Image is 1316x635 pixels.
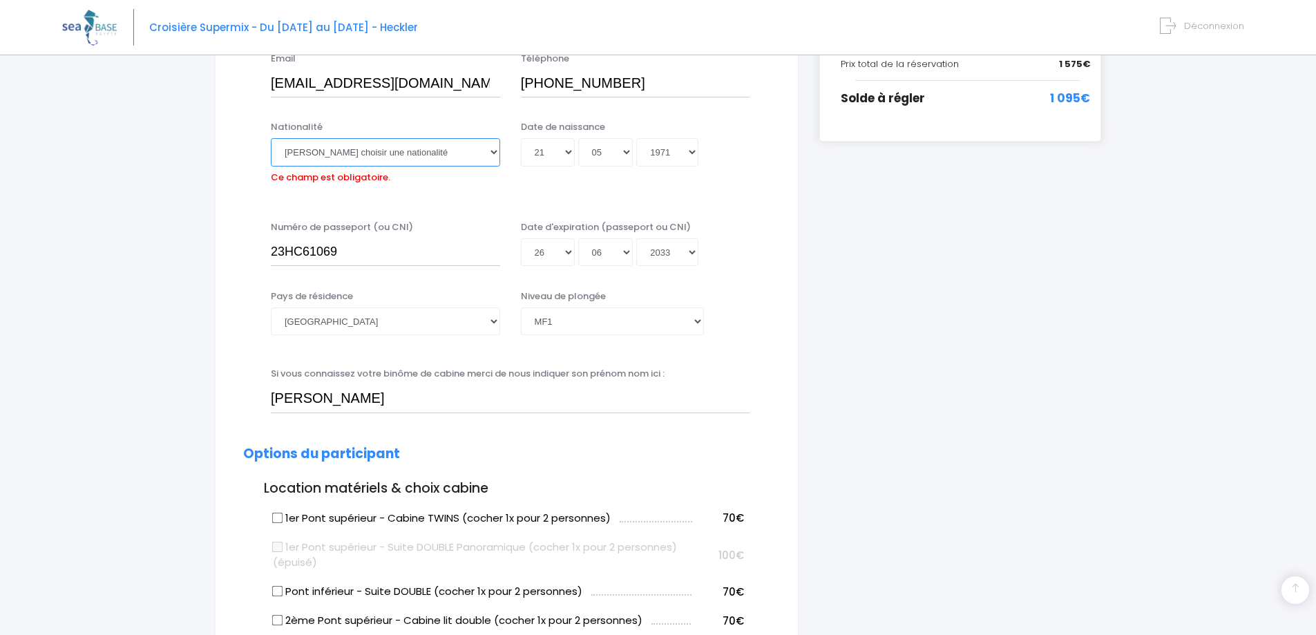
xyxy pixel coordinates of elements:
label: Nationalité [271,120,323,134]
label: Date de naissance [521,120,605,134]
label: Pont inférieur - Suite DOUBLE (cocher 1x pour 2 personnes) [273,584,582,600]
input: 1er Pont supérieur - Suite DOUBLE Panoramique (cocher 1x pour 2 personnes) (épuisé) [272,541,283,552]
span: Croisière Supermix - Du [DATE] au [DATE] - Heckler [149,20,418,35]
span: 100€ [718,548,744,562]
label: Si vous connaissez votre binôme de cabine merci de nous indiquer son prénom nom ici : [271,367,665,381]
label: Niveau de plongée [521,290,606,303]
label: Numéro de passeport (ou CNI) [271,220,413,234]
input: 2ème Pont supérieur - Cabine lit double (cocher 1x pour 2 personnes) [272,615,283,626]
label: 2ème Pont supérieur - Cabine lit double (cocher 1x pour 2 personnes) [273,613,642,629]
input: Pont inférieur - Suite DOUBLE (cocher 1x pour 2 personnes) [272,586,283,597]
label: Pays de résidence [271,290,353,303]
span: 70€ [723,511,744,525]
label: Date d'expiration (passeport ou CNI) [521,220,691,234]
h2: Options du participant [243,446,770,462]
input: 1er Pont supérieur - Cabine TWINS (cocher 1x pour 2 personnes) [272,512,283,523]
span: Solde à régler [841,90,925,106]
label: 1er Pont supérieur - Suite DOUBLE Panoramique (cocher 1x pour 2 personnes) (épuisé) [273,540,692,571]
span: 70€ [723,585,744,599]
span: Déconnexion [1184,19,1244,32]
label: 1er Pont supérieur - Cabine TWINS (cocher 1x pour 2 personnes) [273,511,611,527]
span: 1 575€ [1059,57,1090,71]
span: 1 095€ [1050,90,1090,108]
label: Ce champ est obligatoire. [271,167,390,184]
span: 70€ [723,614,744,628]
h3: Location matériels & choix cabine [243,481,770,497]
label: Téléphone [521,52,569,66]
span: Prix total de la réservation [841,57,959,70]
label: Email [271,52,296,66]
